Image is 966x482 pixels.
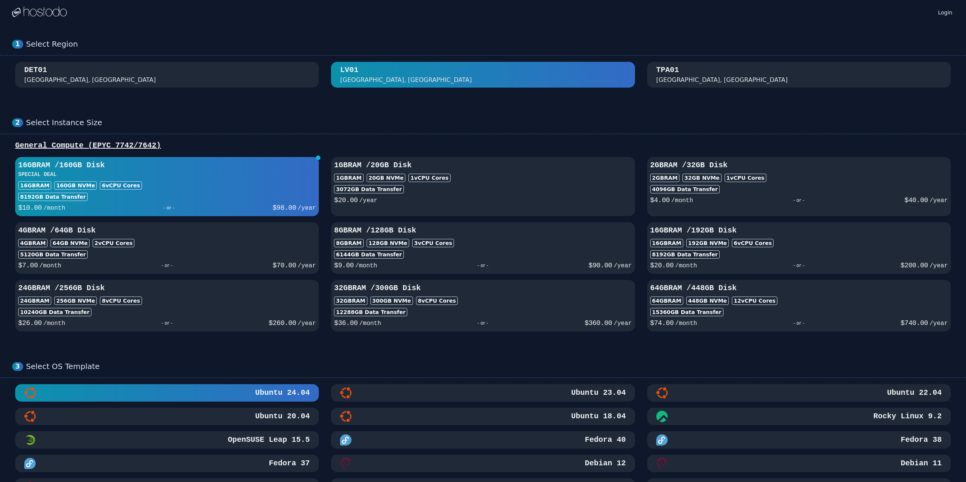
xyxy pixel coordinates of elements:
div: LV01 [340,65,358,75]
img: Logo [12,6,67,18]
h3: Debian 12 [583,458,626,469]
div: 1 vCPU Cores [408,174,450,182]
div: - or - [697,318,900,328]
div: Select Region [26,39,954,49]
span: $ 26.00 [18,319,42,327]
div: 2 vCPU Cores [93,239,134,247]
img: Debian 11 [656,458,668,469]
div: - or - [697,260,900,271]
div: 10240 GB Data Transfer [18,308,91,316]
h3: 4GB RAM / 64 GB Disk [18,225,316,236]
h3: Ubuntu 18.04 [570,411,626,422]
div: 6144 GB Data Transfer [334,250,403,259]
h3: OpenSUSE Leap 15.5 [226,435,310,445]
span: /year [614,320,632,327]
h3: 16GB RAM / 192 GB Disk [650,225,948,236]
h3: 64GB RAM / 448 GB Disk [650,283,948,294]
div: 8192 GB Data Transfer [18,193,88,201]
div: 15360 GB Data Transfer [650,308,723,316]
span: /month [355,262,377,269]
button: OpenSUSE Leap 15.5 MinimalOpenSUSE Leap 15.5 [15,431,319,449]
span: /month [39,262,61,269]
h3: Fedora 37 [267,458,310,469]
button: Ubuntu 22.04Ubuntu 22.04 [647,384,951,402]
button: Ubuntu 20.04Ubuntu 20.04 [15,408,319,425]
h3: SPECIAL DEAL [18,171,316,178]
img: Debian 12 [340,458,351,469]
div: [GEOGRAPHIC_DATA], [GEOGRAPHIC_DATA] [656,75,788,85]
div: 160 GB NVMe [54,181,97,190]
img: Rocky Linux 9.2 [656,411,668,422]
button: 32GBRAM /300GB Disk32GBRAM300GB NVMe8vCPU Cores12288GB Data Transfer$36.00/month- or -$360.00/year [331,280,635,331]
a: Login [936,7,954,16]
span: $ 20.00 [650,262,674,269]
span: /month [675,320,697,327]
div: 32GB RAM [334,297,367,305]
h3: Ubuntu 22.04 [886,388,942,398]
button: LV01 [GEOGRAPHIC_DATA], [GEOGRAPHIC_DATA] [331,62,635,88]
button: Rocky Linux 9.2Rocky Linux 9.2 [647,408,951,425]
h3: Rocky Linux 9.2 [872,411,942,422]
div: [GEOGRAPHIC_DATA], [GEOGRAPHIC_DATA] [340,75,472,85]
div: 1 vCPU Cores [725,174,766,182]
h3: 8GB RAM / 128 GB Disk [334,225,632,236]
img: Ubuntu 22.04 [656,387,668,399]
button: 8GBRAM /128GB Disk8GBRAM128GB NVMe3vCPU Cores6144GB Data Transfer$9.00/month- or -$90.00/year [331,222,635,274]
div: 8 vCPU Cores [416,297,458,305]
span: $ 200.00 [900,262,928,269]
div: 8GB RAM [334,239,363,247]
img: OpenSUSE Leap 15.5 Minimal [24,434,36,446]
span: /year [298,205,316,212]
span: $ 10.00 [18,204,42,212]
div: 256 GB NVMe [54,297,97,305]
div: Select OS Template [26,362,954,371]
div: [GEOGRAPHIC_DATA], [GEOGRAPHIC_DATA] [24,75,156,85]
button: Debian 11Debian 11 [647,455,951,472]
span: $ 20.00 [334,196,358,204]
div: 300 GB NVMe [370,297,413,305]
div: - or - [65,203,273,213]
div: 8 vCPU Cores [100,297,142,305]
span: $ 70.00 [273,262,296,269]
div: 448 GB NVMe [686,297,729,305]
img: Ubuntu 23.04 [340,387,351,399]
img: Ubuntu 24.04 [24,387,36,399]
button: Debian 12Debian 12 [331,455,635,472]
span: $ 260.00 [269,319,296,327]
img: Ubuntu 20.04 [24,411,36,422]
span: /year [614,262,632,269]
h3: 16GB RAM / 160 GB Disk [18,160,316,171]
span: $ 9.00 [334,262,354,269]
div: 128 GB NVMe [367,239,409,247]
img: Fedora 40 [340,434,351,446]
span: $ 90.00 [589,262,612,269]
div: 64 GB NVMe [50,239,90,247]
span: $ 360.00 [585,319,612,327]
h3: Fedora 40 [583,435,626,445]
div: - or - [381,318,585,328]
button: 16GBRAM /160GB DiskSPECIAL DEAL16GBRAM160GB NVMe6vCPU Cores8192GB Data Transfer$10.00/month- or -... [15,157,319,216]
h3: Ubuntu 23.04 [570,388,626,398]
span: $ 4.00 [650,196,670,204]
span: $ 36.00 [334,319,358,327]
button: 64GBRAM /448GB Disk64GBRAM448GB NVMe12vCPU Cores15360GB Data Transfer$74.00/month- or -$740.00/year [647,280,951,331]
div: General Compute (EPYC 7742/7642) [12,140,954,151]
div: 4096 GB Data Transfer [650,185,720,193]
button: 16GBRAM /192GB Disk16GBRAM192GB NVMe6vCPU Cores8192GB Data Transfer$20.00/month- or -$200.00/year [647,222,951,274]
img: Ubuntu 18.04 [340,411,351,422]
div: 3 vCPU Cores [412,239,454,247]
h3: 32GB RAM / 300 GB Disk [334,283,632,294]
button: TPA01 [GEOGRAPHIC_DATA], [GEOGRAPHIC_DATA] [647,62,951,88]
button: Ubuntu 18.04Ubuntu 18.04 [331,408,635,425]
div: TPA01 [656,65,679,75]
h3: Debian 11 [899,458,942,469]
div: 1GB RAM [334,174,363,182]
div: 12288 GB Data Transfer [334,308,407,316]
span: /year [298,320,316,327]
div: DET01 [24,65,47,75]
h3: 1GB RAM / 20 GB Disk [334,160,632,171]
h3: 24GB RAM / 256 GB Disk [18,283,316,294]
div: 16GB RAM [650,239,683,247]
span: $ 40.00 [905,196,928,204]
h3: Ubuntu 24.04 [254,388,310,398]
